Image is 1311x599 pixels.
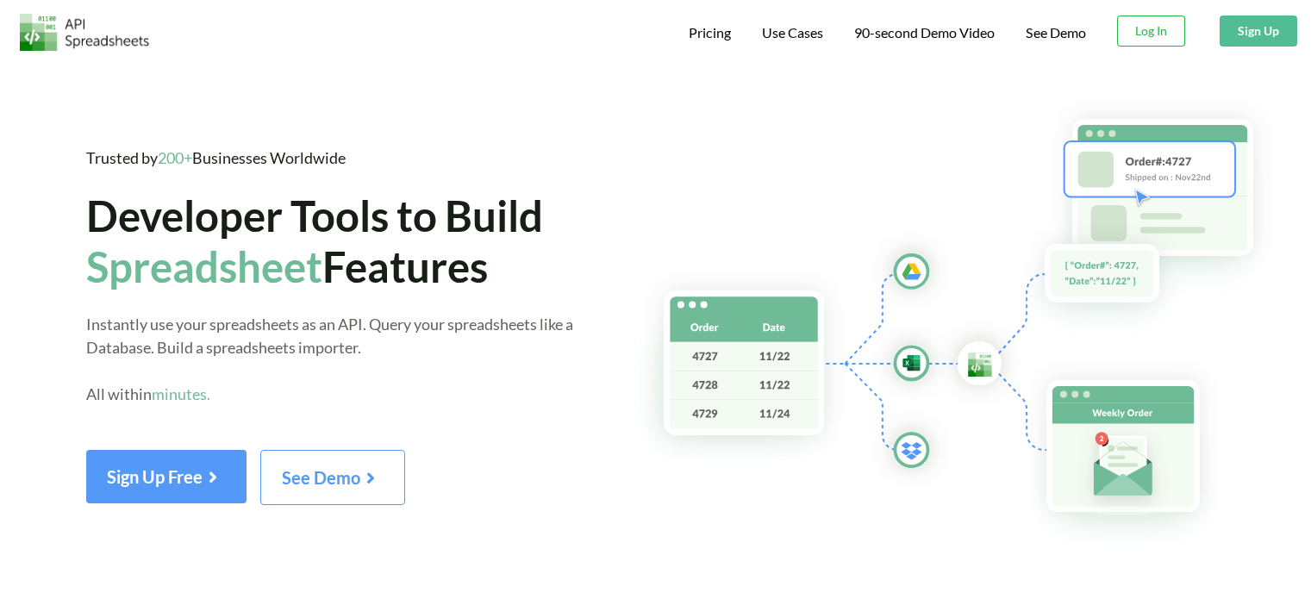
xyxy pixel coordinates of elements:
span: 200+ [158,148,192,167]
a: See Demo [260,473,405,488]
img: Logo.png [20,14,149,51]
span: Trusted by Businesses Worldwide [86,148,346,167]
img: Hero Spreadsheet Flow [629,95,1311,554]
button: See Demo [260,450,405,505]
button: Log In [1117,16,1185,47]
span: Instantly use your spreadsheets as an API. Query your spreadsheets like a Database. Build a sprea... [86,315,573,403]
span: See Demo [282,467,384,488]
span: Developer Tools to Build Features [86,190,543,291]
a: See Demo [1026,24,1086,42]
span: Sign Up Free [107,466,226,487]
button: Sign Up [1220,16,1297,47]
span: Pricing [689,24,731,41]
span: Spreadsheet [86,240,322,291]
button: Sign Up Free [86,450,247,503]
span: Use Cases [762,24,823,41]
span: 90-second Demo Video [854,26,995,40]
span: minutes. [152,384,210,403]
